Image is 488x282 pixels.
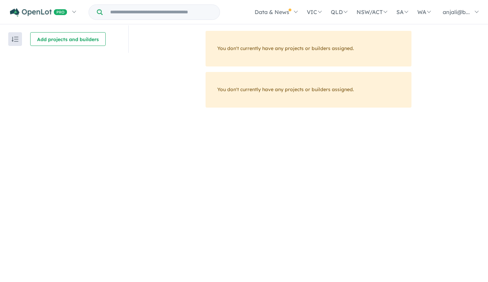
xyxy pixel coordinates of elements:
[206,72,411,108] div: You don't currently have any projects or builders assigned.
[10,8,67,17] img: Openlot PRO Logo White
[206,31,411,66] div: You don't currently have any projects or builders assigned.
[12,37,19,42] img: sort.svg
[104,5,218,20] input: Try estate name, suburb, builder or developer
[30,32,106,46] button: Add projects and builders
[443,9,470,15] span: anjali@b...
